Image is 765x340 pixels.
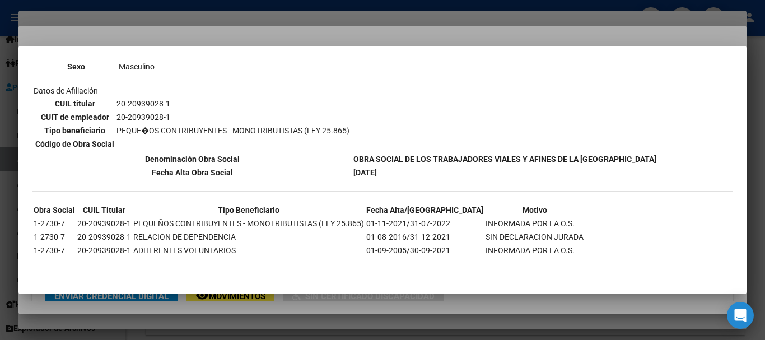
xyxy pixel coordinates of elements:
b: [DATE] [353,168,377,177]
th: Denominación Obra Social [33,153,352,165]
th: Fecha Alta Obra Social [33,166,352,179]
td: INFORMADA POR LA O.S. [485,217,584,230]
td: 20-20939028-1 [77,217,132,230]
td: 20-20939028-1 [77,231,132,243]
th: Motivo [485,204,584,216]
th: Tipo beneficiario [35,124,115,137]
th: Obra Social [33,204,76,216]
th: Tipo Beneficiario [133,204,365,216]
th: Fecha Alta/[GEOGRAPHIC_DATA] [366,204,484,216]
td: SIN DECLARACION JURADA [485,231,584,243]
td: ADHERENTES VOLUNTARIOS [133,244,365,257]
td: PEQUE�OS CONTRIBUYENTES - MONOTRIBUTISTAS (LEY 25.865) [116,124,350,137]
td: 20-20939028-1 [116,97,350,110]
th: Código de Obra Social [35,138,115,150]
th: CUIL Titular [77,204,132,216]
td: 20-20939028-1 [77,244,132,257]
th: CUIT de empleador [35,111,115,123]
td: Masculino [118,60,241,73]
td: 01-09-2005/30-09-2021 [366,244,484,257]
div: Open Intercom Messenger [727,302,754,329]
td: 1-2730-7 [33,244,76,257]
td: PEQUEÑOS CONTRIBUYENTES - MONOTRIBUTISTAS (LEY 25.865) [133,217,365,230]
b: OBRA SOCIAL DE LOS TRABAJADORES VIALES Y AFINES DE LA [GEOGRAPHIC_DATA] [353,155,656,164]
td: INFORMADA POR LA O.S. [485,244,584,257]
td: 01-08-2016/31-12-2021 [366,231,484,243]
td: 20-20939028-1 [116,111,350,123]
td: RELACION DE DEPENDENCIA [133,231,365,243]
th: Sexo [35,60,117,73]
td: 1-2730-7 [33,217,76,230]
th: CUIL titular [35,97,115,110]
td: 1-2730-7 [33,231,76,243]
td: 01-11-2021/31-07-2022 [366,217,484,230]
